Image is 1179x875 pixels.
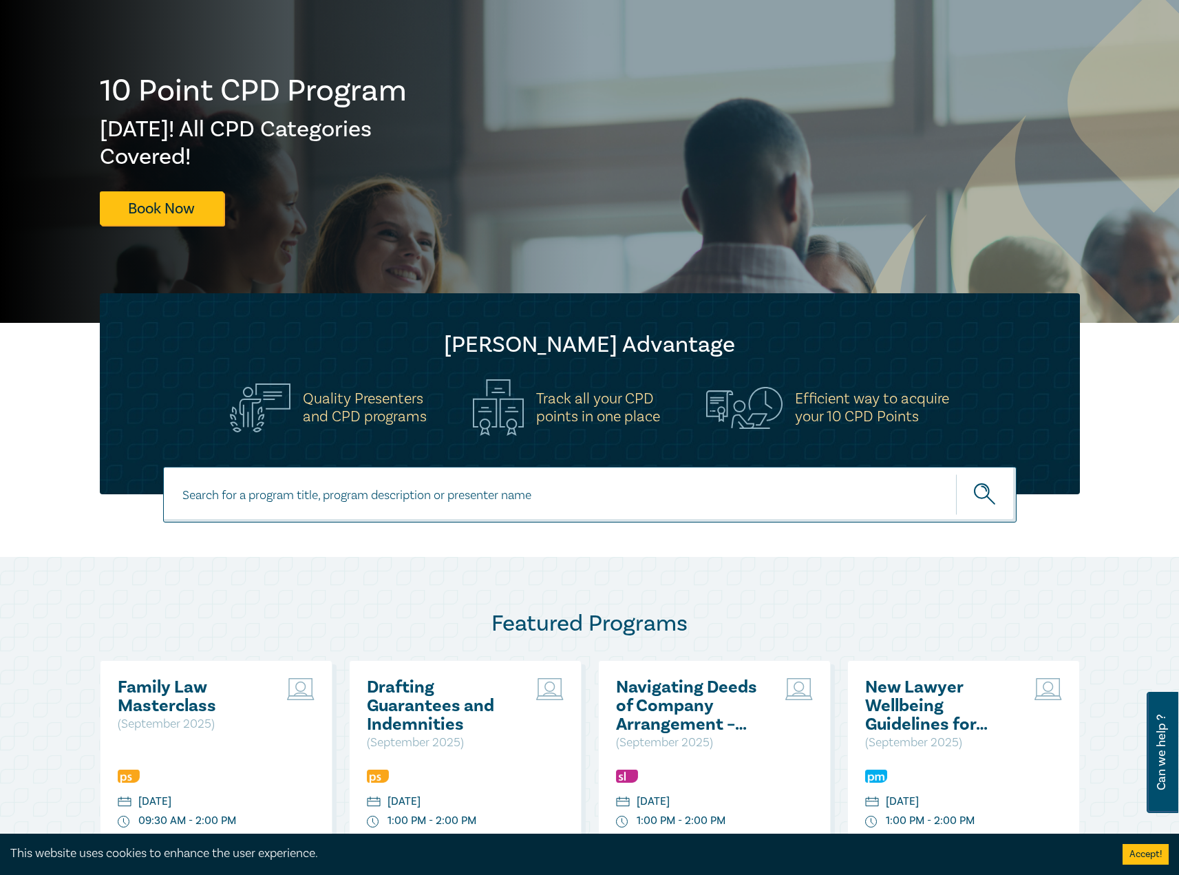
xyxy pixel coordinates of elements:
img: Live Stream [1034,678,1062,700]
img: Quality Presenters<br>and CPD programs [230,383,290,432]
img: Efficient way to acquire<br>your 10 CPD Points [706,387,783,428]
h2: Featured Programs [100,610,1080,637]
img: watch [865,816,878,828]
p: ( September 2025 ) [118,715,266,733]
img: Live Stream [536,678,564,700]
a: Drafting Guarantees and Indemnities [367,678,515,734]
span: Can we help ? [1155,700,1168,805]
h5: Efficient way to acquire your 10 CPD Points [795,390,949,425]
img: watch [367,816,379,828]
img: watch [616,816,628,828]
button: Accept cookies [1123,844,1169,865]
img: Live Stream [287,678,315,700]
h1: 10 Point CPD Program [100,73,408,109]
img: Professional Skills [118,770,140,783]
input: Search for a program title, program description or presenter name [163,467,1017,523]
img: Live Stream [785,678,813,700]
a: Family Law Masterclass [118,678,266,715]
div: [DATE] [138,794,171,810]
img: Substantive Law [616,770,638,783]
img: Track all your CPD<br>points in one place [473,379,524,436]
img: Practice Management & Business Skills [865,770,887,783]
a: New Lawyer Wellbeing Guidelines for Legal Workplaces [865,678,1013,734]
div: 1:00 PM - 2:00 PM [886,813,975,829]
p: ( September 2025 ) [865,734,1013,752]
img: calendar [865,797,879,809]
img: calendar [367,797,381,809]
div: [DATE] [387,794,421,810]
h2: [DATE]! All CPD Categories Covered! [100,116,408,171]
h2: [PERSON_NAME] Advantage [127,331,1052,359]
div: [DATE] [637,794,670,810]
div: 09:30 AM - 2:00 PM [138,813,236,829]
a: Book Now [100,191,224,225]
p: ( September 2025 ) [616,734,764,752]
p: ( September 2025 ) [367,734,515,752]
a: Navigating Deeds of Company Arrangement – Strategy and Structure [616,678,764,734]
h5: Track all your CPD points in one place [536,390,660,425]
h5: Quality Presenters and CPD programs [303,390,427,425]
div: 1:00 PM - 2:00 PM [387,813,476,829]
img: calendar [616,797,630,809]
img: calendar [118,797,131,809]
img: watch [118,816,130,828]
div: 1:00 PM - 2:00 PM [637,813,725,829]
img: Professional Skills [367,770,389,783]
div: This website uses cookies to enhance the user experience. [10,845,1102,863]
div: [DATE] [886,794,919,810]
